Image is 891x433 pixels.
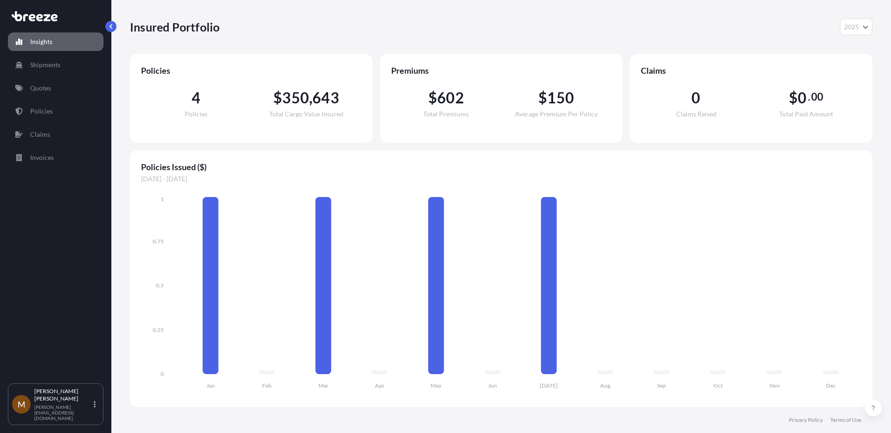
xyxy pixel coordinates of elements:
span: Policies [185,111,207,117]
span: 0 [691,90,700,105]
p: Invoices [30,153,54,162]
span: Average Premium Per Policy [515,111,598,117]
a: Terms of Use [830,416,861,424]
button: Year Selector [840,19,872,35]
tspan: Sep [657,382,666,389]
span: $ [789,90,798,105]
tspan: May [431,382,442,389]
span: 0 [798,90,807,105]
tspan: Apr [375,382,385,389]
tspan: 0.75 [153,238,164,245]
tspan: 0.25 [153,326,164,333]
p: Policies [30,107,53,116]
a: Insights [8,32,103,51]
tspan: Mar [318,382,329,389]
a: Privacy Policy [789,416,823,424]
a: Shipments [8,56,103,74]
span: 643 [312,90,339,105]
tspan: Jun [488,382,497,389]
span: $ [538,90,547,105]
a: Quotes [8,79,103,97]
tspan: 0 [161,370,164,377]
span: Policies [141,65,362,76]
span: 00 [811,93,823,101]
tspan: Oct [713,382,723,389]
tspan: Nov [769,382,780,389]
span: Claims [641,65,861,76]
p: Claims [30,130,50,139]
span: $ [273,90,282,105]
p: Insights [30,37,52,46]
p: Quotes [30,83,51,93]
a: Claims [8,125,103,144]
p: [PERSON_NAME] [PERSON_NAME] [34,388,92,402]
span: 4 [192,90,200,105]
p: Insured Portfolio [130,19,220,34]
tspan: [DATE] [540,382,558,389]
tspan: Feb [262,382,271,389]
span: 150 [547,90,574,105]
span: 602 [437,90,464,105]
tspan: 1 [161,196,164,203]
span: Claims Raised [676,111,717,117]
tspan: Aug [600,382,611,389]
span: , [309,90,312,105]
tspan: Dec [826,382,836,389]
a: Invoices [8,148,103,167]
tspan: Jan [207,382,215,389]
span: 2025 [844,22,859,32]
span: Total Cargo Value Insured [269,111,343,117]
span: Policies Issued ($) [141,161,861,172]
p: [PERSON_NAME][EMAIL_ADDRESS][DOMAIN_NAME] [34,404,92,421]
span: Total Premiums [423,111,469,117]
a: Policies [8,102,103,121]
span: [DATE] - [DATE] [141,174,861,184]
tspan: 0.5 [156,282,164,289]
span: Total Paid Amount [779,111,833,117]
span: $ [428,90,437,105]
span: M [18,400,26,409]
span: 350 [282,90,309,105]
p: Shipments [30,60,60,70]
span: Premiums [391,65,612,76]
span: . [808,93,810,101]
